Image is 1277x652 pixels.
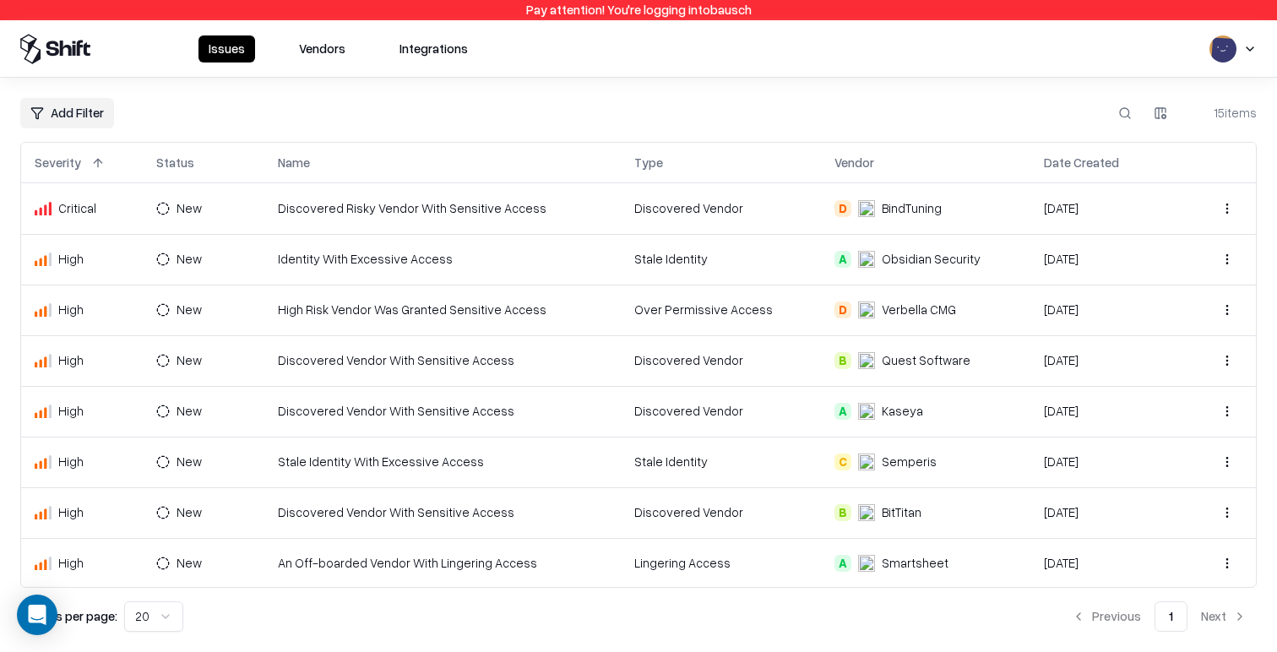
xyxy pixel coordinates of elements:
[858,504,875,521] img: BitTitan
[858,200,875,217] img: BindTuning
[1030,437,1187,487] td: [DATE]
[1030,335,1187,386] td: [DATE]
[882,402,923,420] div: Kaseya
[882,301,956,318] div: Verbella CMG
[264,285,622,335] td: High Risk Vendor Was Granted Sensitive Access
[621,386,821,437] td: Discovered Vendor
[264,538,622,589] td: An Off-boarded Vendor With Lingering Access
[35,154,81,171] div: Severity
[834,251,851,268] div: A
[621,183,821,234] td: Discovered Vendor
[1155,601,1187,632] button: 1
[198,35,255,62] button: Issues
[177,453,202,470] div: New
[1030,386,1187,437] td: [DATE]
[858,403,875,420] img: Kaseya
[834,200,851,217] div: D
[156,347,227,374] button: New
[20,607,117,625] p: Results per page:
[264,335,622,386] td: Discovered Vendor With Sensitive Access
[621,437,821,487] td: Stale Identity
[264,183,622,234] td: Discovered Risky Vendor With Sensitive Access
[156,499,227,526] button: New
[156,195,227,222] button: New
[35,453,129,470] div: High
[264,437,622,487] td: Stale Identity With Excessive Access
[834,403,851,420] div: A
[834,555,851,572] div: A
[177,250,202,268] div: New
[834,154,874,171] div: Vendor
[634,154,663,171] div: Type
[882,351,970,369] div: Quest Software
[264,487,622,538] td: Discovered Vendor With Sensitive Access
[1030,487,1187,538] td: [DATE]
[156,154,194,171] div: Status
[35,554,129,572] div: High
[1189,104,1257,122] div: 15 items
[858,555,875,572] img: Smartsheet
[289,35,356,62] button: Vendors
[35,250,129,268] div: High
[1062,601,1257,632] nav: pagination
[1030,538,1187,589] td: [DATE]
[1030,285,1187,335] td: [DATE]
[156,246,227,273] button: New
[834,302,851,318] div: D
[177,402,202,420] div: New
[858,251,875,268] img: Obsidian Security
[621,335,821,386] td: Discovered Vendor
[389,35,478,62] button: Integrations
[17,595,57,635] div: Open Intercom Messenger
[35,503,129,521] div: High
[621,285,821,335] td: Over Permissive Access
[35,301,129,318] div: High
[177,351,202,369] div: New
[156,448,227,475] button: New
[156,550,227,577] button: New
[35,199,129,217] div: Critical
[177,554,202,572] div: New
[35,351,129,369] div: High
[858,302,875,318] img: Verbella CMG
[621,487,821,538] td: Discovered Vendor
[882,503,921,521] div: BitTitan
[834,454,851,470] div: C
[858,352,875,369] img: Quest Software
[882,453,937,470] div: Semperis
[834,352,851,369] div: B
[882,199,942,217] div: BindTuning
[621,538,821,589] td: Lingering Access
[177,199,202,217] div: New
[156,398,227,425] button: New
[882,250,981,268] div: Obsidian Security
[156,296,227,323] button: New
[264,386,622,437] td: Discovered Vendor With Sensitive Access
[35,402,129,420] div: High
[264,234,622,285] td: Identity With Excessive Access
[834,504,851,521] div: B
[1044,154,1119,171] div: Date Created
[621,234,821,285] td: Stale Identity
[1030,183,1187,234] td: [DATE]
[882,554,948,572] div: Smartsheet
[278,154,310,171] div: Name
[177,503,202,521] div: New
[20,98,114,128] button: Add Filter
[177,301,202,318] div: New
[858,454,875,470] img: Semperis
[1030,234,1187,285] td: [DATE]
